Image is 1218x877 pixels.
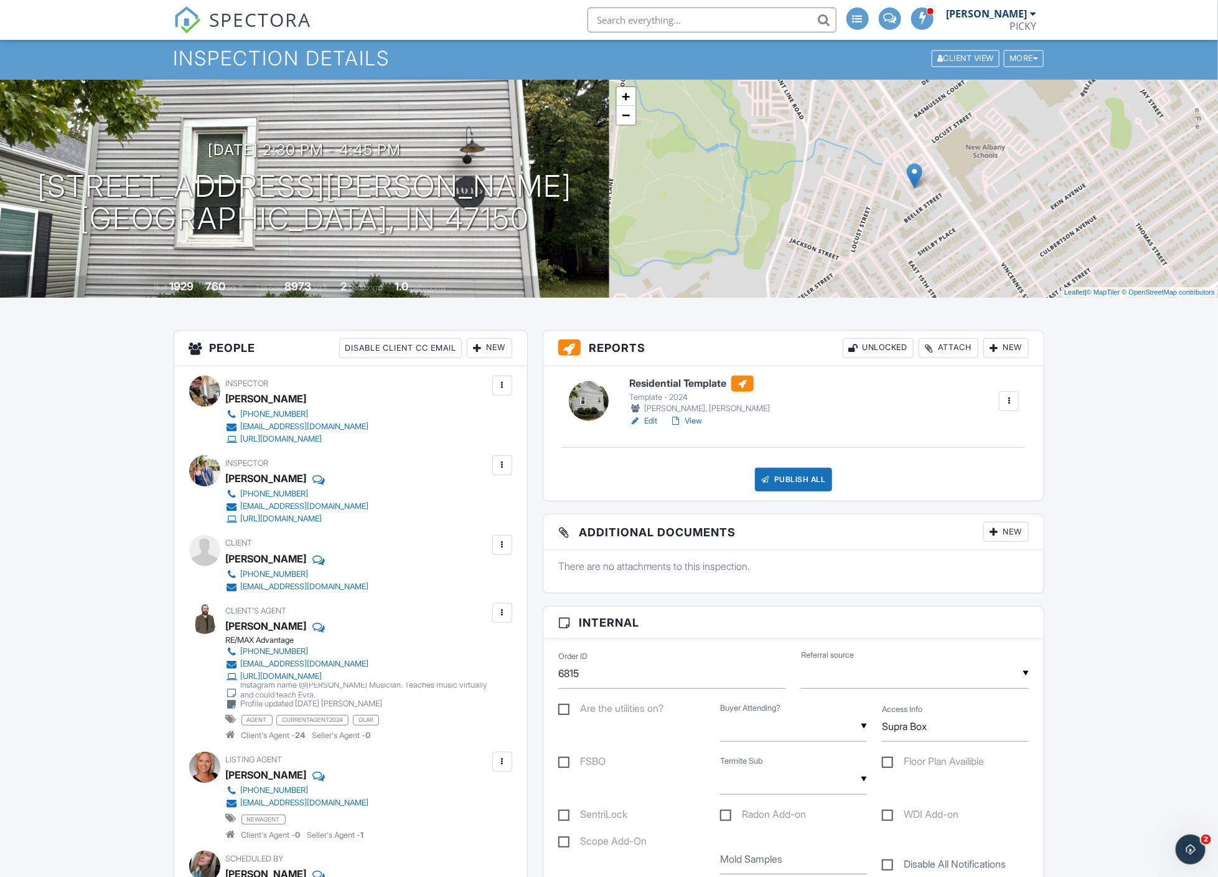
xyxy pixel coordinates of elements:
[312,731,371,740] span: Seller's Agent -
[617,106,635,125] a: Zoom out
[930,53,1003,62] a: Client View
[226,635,499,645] div: RE/MAX Advantage
[361,830,364,840] strong: 1
[882,756,984,771] label: Floor Plan Availible
[670,415,702,427] a: View
[226,658,489,670] a: [EMAIL_ADDRESS][DOMAIN_NAME]
[210,6,312,32] span: SPECTORA
[241,680,489,700] div: Instagram name @[PERSON_NAME] Musician. Teaches music virtually and could teach Eyra.
[629,415,657,427] a: Edit
[241,422,369,432] div: [EMAIL_ADDRESS][DOMAIN_NAME]
[932,50,1000,67] div: Client View
[226,488,369,500] a: [PHONE_NUMBER]
[226,549,307,568] div: [PERSON_NAME]
[226,513,369,525] a: [URL][DOMAIN_NAME]
[882,858,1006,874] label: Disable All Notifications
[241,659,369,669] div: [EMAIL_ADDRESS][DOMAIN_NAME]
[629,376,770,415] a: Residential Template Template - 2024 [PERSON_NAME], [PERSON_NAME]
[226,766,307,784] a: [PERSON_NAME]
[720,844,867,875] input: Mold Samples
[410,283,446,292] span: bathrooms
[983,522,1029,542] div: New
[226,797,369,809] a: [EMAIL_ADDRESS][DOMAIN_NAME]
[226,458,269,468] span: Inspector
[169,280,194,293] div: 1929
[226,755,283,764] span: Listing Agent
[1201,835,1211,845] span: 2
[296,830,301,840] strong: 0
[241,715,273,725] span: agent
[241,699,383,709] div: Profile updated [DATE] [PERSON_NAME]
[226,670,489,683] a: [URL][DOMAIN_NAME]
[543,331,1044,366] h3: Reports
[241,731,307,740] span: Client's Agent -
[720,703,780,714] label: Buyer Attending?
[558,703,663,718] label: Are the utilities on?
[226,645,489,658] a: [PHONE_NUMBER]
[1122,288,1215,296] a: © OpenStreetMap contributors
[226,389,307,408] div: [PERSON_NAME]
[558,808,627,824] label: SentriLock
[226,784,369,797] a: [PHONE_NUMBER]
[720,808,806,824] label: Radon Add-on
[720,756,762,767] label: Termite Sub
[226,469,307,488] div: [PERSON_NAME]
[226,538,253,548] span: Client
[37,170,572,236] h1: [STREET_ADDRESS][PERSON_NAME] [GEOGRAPHIC_DATA], IN 47150
[349,283,383,292] span: bedrooms
[241,409,309,419] div: [PHONE_NUMBER]
[241,798,369,808] div: [EMAIL_ADDRESS][DOMAIN_NAME]
[366,731,371,740] strong: 0
[241,785,309,795] div: [PHONE_NUMBER]
[241,489,309,499] div: [PHONE_NUMBER]
[205,280,225,293] div: 760
[720,852,782,866] label: Mold Samples
[543,607,1044,639] h3: Internal
[284,280,311,293] div: 8973
[174,17,312,43] a: SPECTORA
[629,392,770,402] div: Template - 2024
[755,468,833,491] div: Publish All
[467,338,512,358] div: New
[226,617,307,635] a: [PERSON_NAME]
[558,650,588,661] label: Order ID
[241,501,369,511] div: [EMAIL_ADDRESS][DOMAIN_NAME]
[241,514,322,524] div: [URL][DOMAIN_NAME]
[226,379,269,388] span: Inspector
[226,581,369,593] a: [EMAIL_ADDRESS][DOMAIN_NAME]
[241,569,309,579] div: [PHONE_NUMBER]
[241,582,369,592] div: [EMAIL_ADDRESS][DOMAIN_NAME]
[226,433,369,445] a: [URL][DOMAIN_NAME]
[588,7,836,32] input: Search everything...
[313,283,329,292] span: sq.ft.
[256,283,283,292] span: Lot Size
[241,815,286,825] span: newagent
[174,6,201,34] img: The Best Home Inspection Software - Spectora
[558,756,606,771] label: FSBO
[882,808,958,824] label: WDI Add-on
[226,500,369,513] a: [EMAIL_ADDRESS][DOMAIN_NAME]
[241,671,322,681] div: [URL][DOMAIN_NAME]
[617,87,635,106] a: Zoom in
[882,703,922,714] label: Access Info
[1176,835,1206,865] iframe: Intercom live chat
[174,331,527,366] h3: People
[340,280,347,293] div: 2
[208,141,401,158] h3: [DATE] 2:30 pm - 4:45 pm
[1064,288,1085,296] a: Leaflet
[241,434,322,444] div: [URL][DOMAIN_NAME]
[1004,50,1044,67] div: More
[226,606,287,615] span: Client's Agent
[174,47,1045,69] h1: Inspection Details
[307,830,364,840] span: Seller's Agent -
[395,280,408,293] div: 1.0
[241,647,309,657] div: [PHONE_NUMBER]
[226,408,369,420] a: [PHONE_NUMBER]
[919,338,978,358] div: Attach
[882,711,1029,742] input: Access Info
[558,559,1029,573] p: There are no attachments to this inspection.
[226,420,369,433] a: [EMAIL_ADDRESS][DOMAIN_NAME]
[353,715,379,725] span: glar
[226,854,284,863] span: Scheduled By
